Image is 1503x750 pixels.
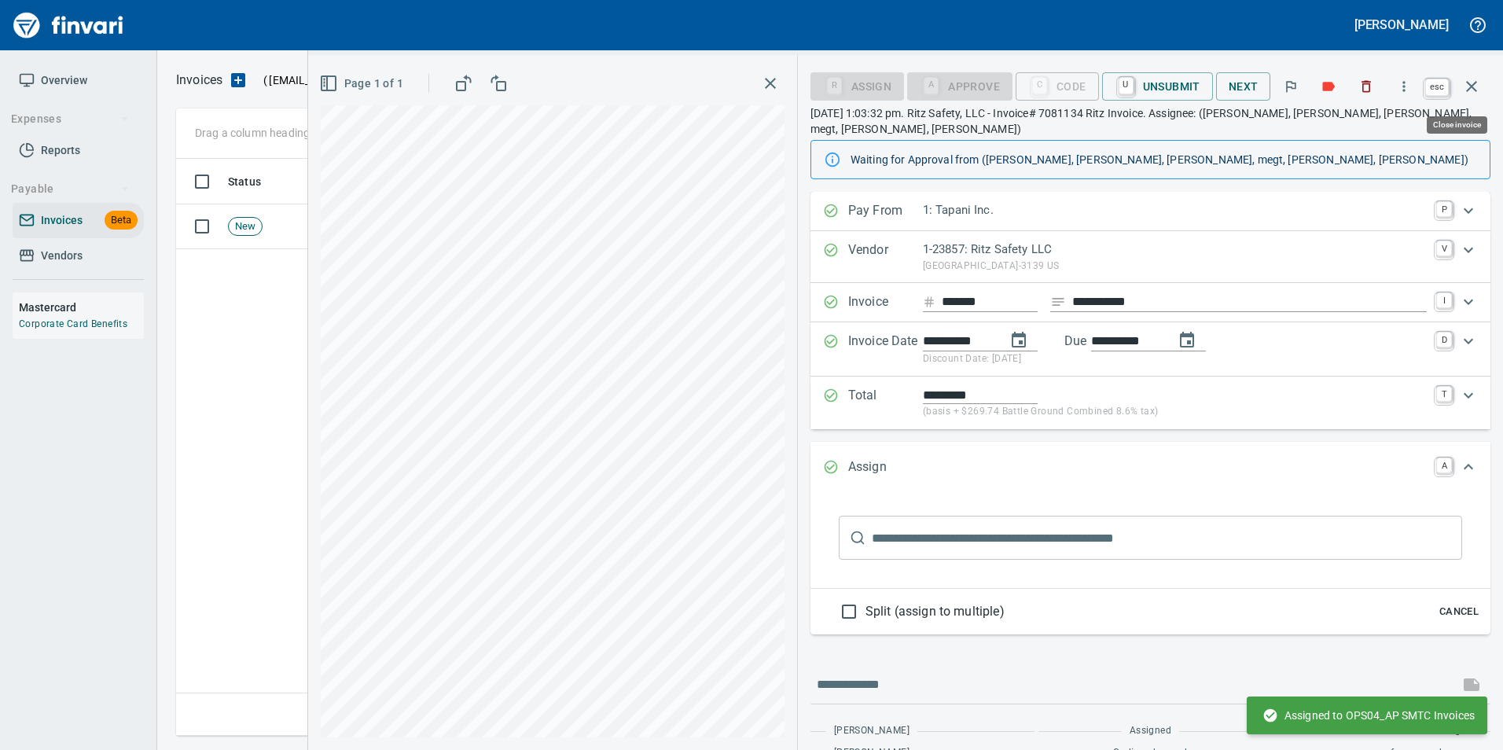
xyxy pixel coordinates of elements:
span: [EMAIL_ADDRESS][DOMAIN_NAME] [267,72,448,88]
a: Overview [13,63,144,98]
img: Finvari [9,6,127,44]
p: Invoice Date [848,332,923,367]
span: Overview [41,71,87,90]
span: Cancel [1438,603,1480,621]
div: Coding Required [907,78,1012,91]
p: 1: Tapani Inc. [923,201,1427,219]
button: Payable [5,175,136,204]
button: change due date [1168,322,1206,359]
span: Invoices [41,211,83,230]
a: U [1119,77,1134,94]
button: UUnsubmit [1102,72,1213,101]
button: [PERSON_NAME] [1350,13,1453,37]
button: Cancel [1434,600,1484,624]
span: This records your message into the invoice and notifies anyone mentioned [1453,666,1490,704]
a: T [1436,386,1452,402]
div: Expand [810,494,1490,634]
div: Assign [810,79,904,92]
button: Next [1216,72,1271,101]
svg: Invoice description [1050,294,1066,310]
p: Vendor [848,241,923,274]
a: D [1436,332,1452,347]
div: Expand [810,442,1490,494]
p: 1-23857: Ritz Safety LLC [923,241,1427,259]
div: Expand [810,377,1490,429]
span: Split (assign to multiple) [865,602,1005,621]
h5: [PERSON_NAME] [1354,17,1449,33]
p: Assign [848,458,923,478]
nav: breadcrumb [176,71,222,90]
button: Discard [1349,69,1384,104]
div: Expand [810,231,1490,283]
p: Due [1064,332,1139,351]
span: Vendors [41,246,83,266]
button: Flag [1273,69,1308,104]
a: A [1436,458,1452,473]
p: (basis + $269.74 Battle Ground Combined 8.6% tax) [923,404,1427,420]
div: Expand [810,322,1490,377]
a: I [1436,292,1452,308]
span: Next [1229,77,1259,97]
p: ( ) [254,72,453,88]
a: Reports [13,133,144,168]
p: Total [848,386,923,420]
div: Expand [810,192,1490,231]
span: Status [228,172,281,191]
span: Status [228,172,261,191]
p: [DATE] 1:03:32 pm. Ritz Safety, LLC - Invoice# 7081134 Ritz Invoice. Assignee: ([PERSON_NAME], [P... [810,105,1490,137]
p: [GEOGRAPHIC_DATA]-3139 US [923,259,1427,274]
div: Expand [810,283,1490,322]
span: Beta [105,211,138,230]
a: InvoicesBeta [13,203,144,238]
span: Unsubmit [1115,73,1200,100]
a: esc [1425,79,1449,96]
span: Page 1 of 1 [322,74,403,94]
span: Assigned to OPS04_AP SMTC Invoices [1262,708,1475,723]
span: [PERSON_NAME] [834,723,910,739]
button: Expenses [5,105,136,134]
span: Reports [41,141,80,160]
p: Invoices [176,71,222,90]
a: Vendors [13,238,144,274]
button: Upload an Invoice [222,71,254,90]
h6: Mastercard [19,299,144,316]
p: Invoice [848,292,923,313]
span: Assigned [1130,723,1171,739]
span: Payable [11,179,130,199]
p: Pay From [848,201,923,222]
div: Code [1016,78,1099,91]
a: P [1436,201,1452,217]
button: Labels [1311,69,1346,104]
button: More [1387,69,1421,104]
div: Waiting for Approval from ([PERSON_NAME], [PERSON_NAME], [PERSON_NAME], megt, [PERSON_NAME], [PER... [851,145,1477,174]
button: Page 1 of 1 [316,69,410,98]
span: Expenses [11,109,130,129]
a: V [1436,241,1452,256]
p: Drag a column heading here to group the table [195,125,425,141]
a: Corporate Card Benefits [19,318,127,329]
p: Discount Date: [DATE] [923,351,1427,367]
button: change date [1000,322,1038,359]
span: New [229,219,262,234]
